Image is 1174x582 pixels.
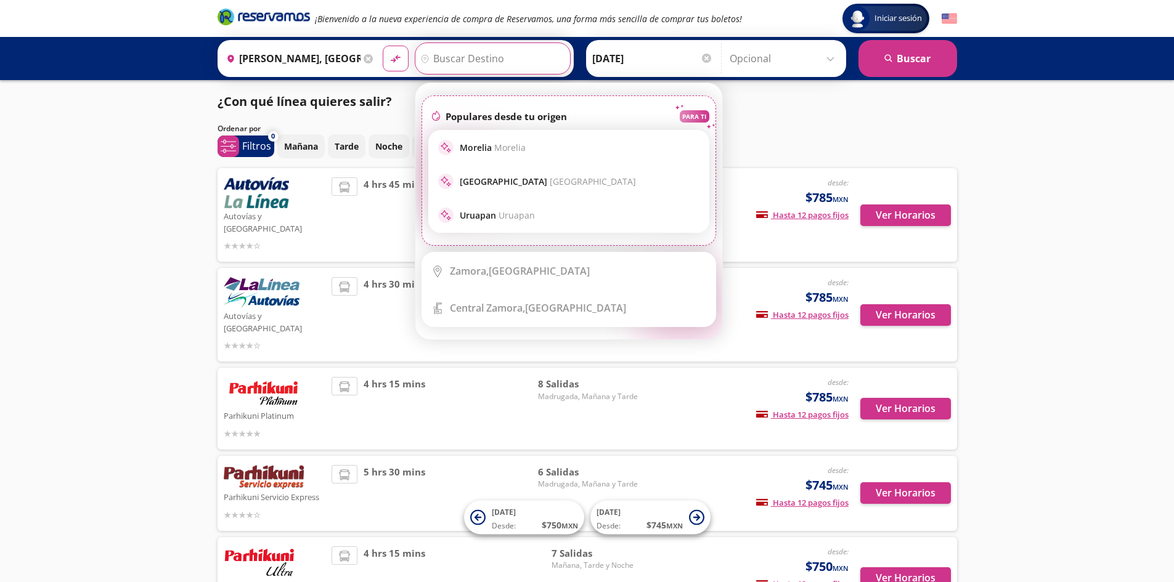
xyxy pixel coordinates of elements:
small: MXN [666,521,683,530]
span: $785 [805,388,849,406]
button: Buscar [858,40,957,77]
span: 7 Salidas [552,546,638,560]
span: Madrugada, Mañana y Tarde [538,479,638,490]
div: [GEOGRAPHIC_DATA] [450,301,626,315]
span: Hasta 12 pagos fijos [756,409,849,420]
span: $785 [805,288,849,307]
p: Populares desde tu origen [446,110,567,123]
span: Hasta 12 pagos fijos [756,497,849,508]
span: 8 Salidas [538,377,638,391]
img: Parhikuni Ultra [224,546,295,577]
span: 5 hrs 30 mins [364,465,425,522]
em: desde: [828,177,849,188]
span: 4 hrs 15 mins [364,377,425,440]
button: [DATE]Desde:$750MXN [464,501,584,535]
span: $745 [805,476,849,495]
small: MXN [833,294,849,304]
span: 4 hrs 30 mins [364,277,425,352]
span: Desde: [597,520,621,531]
p: Noche [375,140,402,153]
span: Hasta 12 pagos fijos [756,309,849,320]
em: desde: [828,277,849,288]
p: Parhikuni Servicio Express [224,489,326,504]
p: Ordenar por [218,123,261,134]
span: Morelia [494,142,526,153]
input: Buscar Origen [221,43,361,74]
em: desde: [828,465,849,475]
p: [GEOGRAPHIC_DATA] [460,176,636,187]
b: Zamora, [450,264,489,278]
span: [DATE] [597,507,621,517]
span: Mañana, Tarde y Noche [552,560,638,571]
button: Mañana [277,134,325,158]
em: desde: [828,546,849,557]
p: ¿Con qué línea quieres salir? [218,92,392,111]
p: Mañana [284,140,318,153]
span: $785 [805,188,849,207]
button: Tarde [328,134,365,158]
img: Parhikuni Platinum [224,377,304,408]
p: Filtros [242,139,271,153]
button: Madrugada [412,134,474,158]
button: Ver Horarios [860,398,951,419]
p: Autovías y [GEOGRAPHIC_DATA] [224,308,326,334]
input: Opcional [730,43,840,74]
button: English [942,11,957,26]
span: Hasta 12 pagos fijos [756,209,849,220]
div: [GEOGRAPHIC_DATA] [450,264,590,278]
em: ¡Bienvenido a la nueva experiencia de compra de Reservamos, una forma más sencilla de comprar tus... [315,13,742,25]
img: Parhikuni Servicio Express [224,465,304,490]
span: 6 Salidas [538,465,638,479]
small: MXN [833,394,849,403]
span: [DATE] [492,507,516,517]
button: 0Filtros [218,135,274,157]
span: Desde: [492,520,516,531]
span: Iniciar sesión [870,12,927,25]
span: Uruapan [499,209,535,221]
small: MXN [833,482,849,491]
p: Autovías y [GEOGRAPHIC_DATA] [224,208,326,235]
button: Ver Horarios [860,482,951,504]
button: Ver Horarios [860,304,951,326]
small: MXN [561,521,578,530]
p: Morelia [460,142,526,153]
span: [GEOGRAPHIC_DATA] [550,176,636,187]
small: MXN [833,564,849,573]
a: Brand Logo [218,7,310,30]
i: Brand Logo [218,7,310,26]
small: MXN [833,195,849,204]
img: Autovías y La Línea [224,177,289,208]
p: Parhikuni Platinum [224,408,326,422]
button: [DATE]Desde:$745MXN [590,501,711,535]
span: Madrugada, Mañana y Tarde [538,391,638,402]
p: PARA TI [682,112,706,121]
span: $ 750 [542,519,578,531]
span: 0 [271,131,275,142]
b: Central Zamora, [450,301,525,315]
p: Tarde [335,140,359,153]
button: Noche [369,134,409,158]
input: Buscar Destino [415,43,567,74]
span: $ 745 [646,519,683,531]
img: Autovías y La Línea [224,277,300,308]
em: desde: [828,377,849,387]
input: Elegir Fecha [592,43,713,74]
span: $750 [805,557,849,576]
button: Ver Horarios [860,204,951,226]
span: 4 hrs 45 mins [364,177,425,253]
p: Uruapan [460,209,535,221]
